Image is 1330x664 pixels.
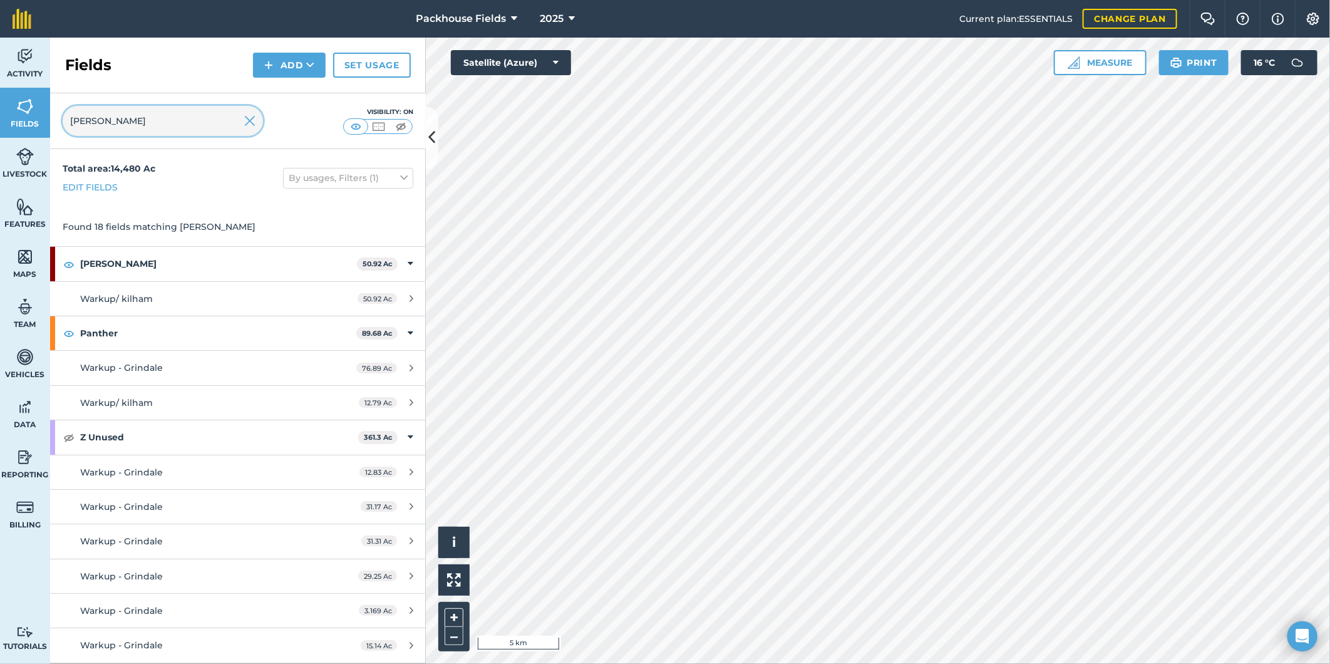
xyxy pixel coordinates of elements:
[359,605,397,616] span: 3.169 Ac
[63,163,155,174] strong: Total area : 14,480 Ac
[80,247,357,281] strong: [PERSON_NAME]
[16,448,34,467] img: svg+xml;base64,PD94bWwgdmVyc2lvbj0iMS4wIiBlbmNvZGluZz0idXRmLTgiPz4KPCEtLSBHZW5lcmF0b3I6IEFkb2JlIE...
[16,498,34,517] img: svg+xml;base64,PD94bWwgdmVyc2lvbj0iMS4wIiBlbmNvZGluZz0idXRmLTgiPz4KPCEtLSBHZW5lcmF0b3I6IEFkb2JlIE...
[50,316,426,350] div: Panther89.68 Ac
[80,571,163,582] span: Warkup - Grindale
[361,501,397,512] span: 31.17 Ac
[364,433,393,442] strong: 361.3 Ac
[63,430,75,445] img: svg+xml;base64,PHN2ZyB4bWxucz0iaHR0cDovL3d3dy53My5vcmcvMjAwMC9zdmciIHdpZHRoPSIxOCIgaGVpZ2h0PSIyNC...
[50,628,426,662] a: Warkup - Grindale15.14 Ac
[50,351,426,385] a: Warkup - Grindale76.89 Ac
[1287,621,1317,651] div: Open Intercom Messenger
[16,47,34,66] img: svg+xml;base64,PD94bWwgdmVyc2lvbj0iMS4wIiBlbmNvZGluZz0idXRmLTgiPz4KPCEtLSBHZW5lcmF0b3I6IEFkb2JlIE...
[16,247,34,266] img: svg+xml;base64,PHN2ZyB4bWxucz0iaHR0cDovL3d3dy53My5vcmcvMjAwMC9zdmciIHdpZHRoPSI1NiIgaGVpZ2h0PSI2MC...
[63,257,75,272] img: svg+xml;base64,PHN2ZyB4bWxucz0iaHR0cDovL3d3dy53My5vcmcvMjAwMC9zdmciIHdpZHRoPSIxOCIgaGVpZ2h0PSIyNC...
[16,147,34,166] img: svg+xml;base64,PD94bWwgdmVyc2lvbj0iMS4wIiBlbmNvZGluZz0idXRmLTgiPz4KPCEtLSBHZW5lcmF0b3I6IEFkb2JlIE...
[50,420,426,454] div: Z Unused361.3 Ac
[63,106,263,136] input: Search
[50,282,426,316] a: Warkup/ kilham50.92 Ac
[50,386,426,420] a: Warkup/ kilham12.79 Ac
[50,594,426,628] a: Warkup - Grindale3.169 Ac
[16,97,34,116] img: svg+xml;base64,PHN2ZyB4bWxucz0iaHR0cDovL3d3dy53My5vcmcvMjAwMC9zdmciIHdpZHRoPSI1NiIgaGVpZ2h0PSI2MC...
[452,534,456,550] span: i
[1159,50,1229,75] button: Print
[358,571,397,581] span: 29.25 Ac
[959,12,1073,26] span: Current plan : ESSENTIALS
[50,559,426,593] a: Warkup - Grindale29.25 Ac
[362,329,393,338] strong: 89.68 Ac
[333,53,411,78] a: Set usage
[50,207,426,246] div: Found 18 fields matching [PERSON_NAME]
[1241,50,1317,75] button: 16 °C
[63,180,118,194] a: Edit fields
[63,326,75,341] img: svg+xml;base64,PHN2ZyB4bWxucz0iaHR0cDovL3d3dy53My5vcmcvMjAwMC9zdmciIHdpZHRoPSIxOCIgaGVpZ2h0PSIyNC...
[80,293,153,304] span: Warkup/ kilham
[13,9,31,29] img: fieldmargin Logo
[80,501,163,512] span: Warkup - Grindale
[65,55,111,75] h2: Fields
[445,608,463,627] button: +
[371,120,386,133] img: svg+xml;base64,PHN2ZyB4bWxucz0iaHR0cDovL3d3dy53My5vcmcvMjAwMC9zdmciIHdpZHRoPSI1MCIgaGVpZ2h0PSI0MC...
[1200,13,1215,25] img: Two speech bubbles overlapping with the left bubble in the forefront
[283,168,413,188] button: By usages, Filters (1)
[264,58,273,73] img: svg+xml;base64,PHN2ZyB4bWxucz0iaHR0cDovL3d3dy53My5vcmcvMjAwMC9zdmciIHdpZHRoPSIxNCIgaGVpZ2h0PSIyNC...
[50,247,426,281] div: [PERSON_NAME]50.92 Ac
[50,524,426,558] a: Warkup - Grindale31.31 Ac
[1083,9,1177,29] a: Change plan
[1285,50,1310,75] img: svg+xml;base64,PD94bWwgdmVyc2lvbj0iMS4wIiBlbmNvZGluZz0idXRmLTgiPz4KPCEtLSBHZW5lcmF0b3I6IEFkb2JlIE...
[1235,13,1250,25] img: A question mark icon
[80,397,153,408] span: Warkup/ kilham
[16,298,34,316] img: svg+xml;base64,PD94bWwgdmVyc2lvbj0iMS4wIiBlbmNvZGluZz0idXRmLTgiPz4KPCEtLSBHZW5lcmF0b3I6IEFkb2JlIE...
[1170,55,1182,70] img: svg+xml;base64,PHN2ZyB4bWxucz0iaHR0cDovL3d3dy53My5vcmcvMjAwMC9zdmciIHdpZHRoPSIxOSIgaGVpZ2h0PSIyNC...
[16,197,34,216] img: svg+xml;base64,PHN2ZyB4bWxucz0iaHR0cDovL3d3dy53My5vcmcvMjAwMC9zdmciIHdpZHRoPSI1NiIgaGVpZ2h0PSI2MC...
[447,573,461,587] img: Four arrows, one pointing top left, one top right, one bottom right and the last bottom left
[50,455,426,489] a: Warkup - Grindale12.83 Ac
[80,640,163,651] span: Warkup - Grindale
[343,107,413,117] div: Visibility: On
[393,120,409,133] img: svg+xml;base64,PHN2ZyB4bWxucz0iaHR0cDovL3d3dy53My5vcmcvMjAwMC9zdmciIHdpZHRoPSI1MCIgaGVpZ2h0PSI0MC...
[1272,11,1284,26] img: svg+xml;base64,PHN2ZyB4bWxucz0iaHR0cDovL3d3dy53My5vcmcvMjAwMC9zdmciIHdpZHRoPSIxNyIgaGVpZ2h0PSIxNy...
[80,362,163,373] span: Warkup - Grindale
[253,53,326,78] button: Add
[361,536,397,546] span: 31.31 Ac
[358,293,397,304] span: 50.92 Ac
[438,527,470,558] button: i
[80,467,163,478] span: Warkup - Grindale
[359,397,397,408] span: 12.79 Ac
[451,50,571,75] button: Satellite (Azure)
[416,11,506,26] span: Packhouse Fields
[1254,50,1275,75] span: 16 ° C
[50,490,426,524] a: Warkup - Grindale31.17 Ac
[16,348,34,366] img: svg+xml;base64,PD94bWwgdmVyc2lvbj0iMS4wIiBlbmNvZGluZz0idXRmLTgiPz4KPCEtLSBHZW5lcmF0b3I6IEFkb2JlIE...
[445,627,463,645] button: –
[361,640,397,651] span: 15.14 Ac
[363,259,393,268] strong: 50.92 Ac
[80,536,163,547] span: Warkup - Grindale
[540,11,564,26] span: 2025
[359,467,397,477] span: 12.83 Ac
[356,363,397,373] span: 76.89 Ac
[16,626,34,638] img: svg+xml;base64,PD94bWwgdmVyc2lvbj0iMS4wIiBlbmNvZGluZz0idXRmLTgiPz4KPCEtLSBHZW5lcmF0b3I6IEFkb2JlIE...
[80,316,356,350] strong: Panther
[1306,13,1321,25] img: A cog icon
[244,113,255,128] img: svg+xml;base64,PHN2ZyB4bWxucz0iaHR0cDovL3d3dy53My5vcmcvMjAwMC9zdmciIHdpZHRoPSIyMiIgaGVpZ2h0PSIzMC...
[1068,56,1080,69] img: Ruler icon
[80,420,358,454] strong: Z Unused
[16,398,34,417] img: svg+xml;base64,PD94bWwgdmVyc2lvbj0iMS4wIiBlbmNvZGluZz0idXRmLTgiPz4KPCEtLSBHZW5lcmF0b3I6IEFkb2JlIE...
[80,605,163,616] span: Warkup - Grindale
[348,120,364,133] img: svg+xml;base64,PHN2ZyB4bWxucz0iaHR0cDovL3d3dy53My5vcmcvMjAwMC9zdmciIHdpZHRoPSI1MCIgaGVpZ2h0PSI0MC...
[1054,50,1147,75] button: Measure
